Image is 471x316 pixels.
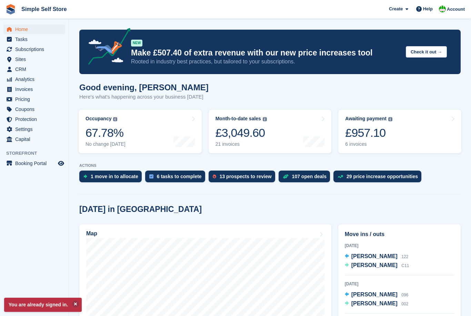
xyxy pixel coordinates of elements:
span: 122 [401,254,408,259]
a: menu [3,84,65,94]
h1: Good evening, [PERSON_NAME] [79,83,209,92]
img: deal-1b604bf984904fb50ccaf53a9ad4b4a5d6e5aea283cecdc64d6e3604feb123c2.svg [283,174,289,179]
div: 21 invoices [216,141,267,147]
div: 29 price increase opportunities [347,174,418,179]
span: Coupons [15,104,57,114]
a: menu [3,104,65,114]
a: Month-to-date sales £3,049.60 21 invoices [209,110,332,153]
div: 6 invoices [345,141,392,147]
img: price-adjustments-announcement-icon-8257ccfd72463d97f412b2fc003d46551f7dbcb40ab6d574587a9cd5c0d94... [82,28,131,67]
span: 096 [401,293,408,297]
div: Month-to-date sales [216,116,261,122]
a: 29 price increase opportunities [333,171,425,186]
a: menu [3,74,65,84]
span: C11 [401,263,409,268]
div: 107 open deals [292,174,327,179]
span: Account [447,6,465,13]
span: Help [423,6,433,12]
div: [DATE] [345,243,454,249]
h2: [DATE] in [GEOGRAPHIC_DATA] [79,205,202,214]
span: Booking Portal [15,159,57,168]
span: [PERSON_NAME] [351,253,398,259]
h2: Move ins / outs [345,230,454,238]
span: Tasks [15,34,57,44]
a: menu [3,24,65,34]
a: menu [3,34,65,44]
a: menu [3,114,65,124]
div: 67.78% [86,126,126,140]
a: Occupancy 67.78% No change [DATE] [79,110,202,153]
span: Storefront [6,150,69,157]
a: menu [3,44,65,54]
img: icon-info-grey-7440780725fd019a000dd9b08b2336e03edf1995a4989e88bcd33f0948082b44.svg [388,117,392,121]
img: price_increase_opportunities-93ffe204e8149a01c8c9dc8f82e8f89637d9d84a8eef4429ea346261dce0b2c0.svg [338,175,343,178]
a: [PERSON_NAME] 002 [345,299,409,308]
span: Pricing [15,94,57,104]
a: menu [3,54,65,64]
p: You are already signed in. [4,298,82,312]
span: Subscriptions [15,44,57,54]
div: 6 tasks to complete [157,174,202,179]
span: [PERSON_NAME] [351,262,398,268]
a: 6 tasks to complete [145,171,209,186]
a: [PERSON_NAME] 096 [345,290,409,299]
a: 107 open deals [279,171,333,186]
p: ACTIONS [79,163,461,168]
a: [PERSON_NAME] C11 [345,261,409,270]
button: Check it out → [406,46,447,58]
div: 1 move in to allocate [91,174,138,179]
div: No change [DATE] [86,141,126,147]
a: 13 prospects to review [209,171,279,186]
p: Make £507.40 of extra revenue with our new price increases tool [131,48,400,58]
img: stora-icon-8386f47178a22dfd0bd8f6a31ec36ba5ce8667c1dd55bd0f319d3a0aa187defe.svg [6,4,16,14]
a: 1 move in to allocate [79,171,145,186]
span: Analytics [15,74,57,84]
div: 13 prospects to review [220,174,272,179]
div: Awaiting payment [345,116,387,122]
span: Invoices [15,84,57,94]
span: Sites [15,54,57,64]
span: CRM [15,64,57,74]
span: 002 [401,302,408,306]
div: NEW [131,40,142,47]
span: Protection [15,114,57,124]
a: menu [3,159,65,168]
span: Settings [15,124,57,134]
a: [PERSON_NAME] 122 [345,252,409,261]
h2: Map [86,231,97,237]
a: menu [3,64,65,74]
span: [PERSON_NAME] [351,292,398,297]
div: Occupancy [86,116,111,122]
p: Here's what's happening across your business [DATE] [79,93,209,101]
img: prospect-51fa495bee0391a8d652442698ab0144808aea92771e9ea1ae160a38d050c398.svg [213,174,216,179]
div: £3,049.60 [216,126,267,140]
img: icon-info-grey-7440780725fd019a000dd9b08b2336e03edf1995a4989e88bcd33f0948082b44.svg [113,117,117,121]
span: Capital [15,134,57,144]
a: menu [3,134,65,144]
a: Awaiting payment £957.10 6 invoices [338,110,461,153]
span: Home [15,24,57,34]
span: [PERSON_NAME] [351,300,398,306]
a: Simple Self Store [19,3,70,15]
img: icon-info-grey-7440780725fd019a000dd9b08b2336e03edf1995a4989e88bcd33f0948082b44.svg [263,117,267,121]
img: move_ins_to_allocate_icon-fdf77a2bb77ea45bf5b3d319d69a93e2d87916cf1d5bf7949dd705db3b84f3ca.svg [83,174,87,179]
div: £957.10 [345,126,392,140]
a: menu [3,124,65,134]
img: task-75834270c22a3079a89374b754ae025e5fb1db73e45f91037f5363f120a921f8.svg [149,174,153,179]
a: Preview store [57,159,65,167]
span: Create [389,6,403,12]
a: menu [3,94,65,104]
p: Rooted in industry best practices, but tailored to your subscriptions. [131,58,400,65]
img: David McCutcheon [439,6,446,12]
div: [DATE] [345,281,454,287]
